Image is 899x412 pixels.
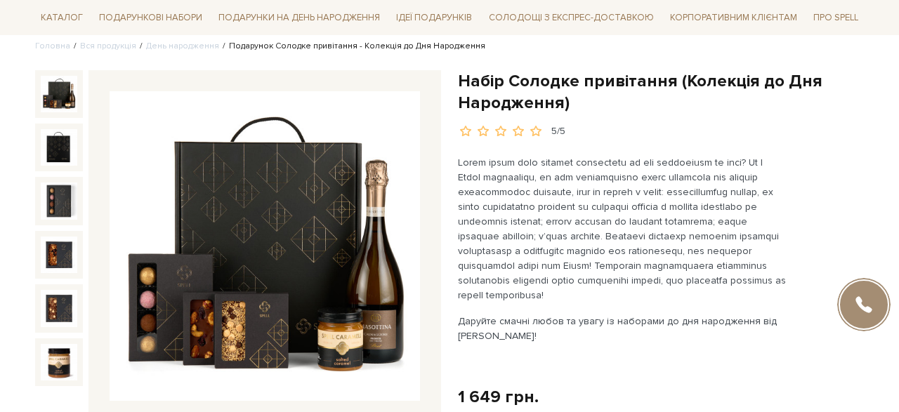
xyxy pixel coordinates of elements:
img: Набір Солодке привітання (Колекція до Дня Народження) [41,76,77,112]
a: Солодощі з експрес-доставкою [483,6,660,29]
img: Набір Солодке привітання (Колекція до Дня Народження) [41,290,77,326]
img: Набір Солодке привітання (Колекція до Дня Народження) [41,344,77,380]
img: Набір Солодке привітання (Колекція до Дня Народження) [41,237,77,273]
span: Ідеї подарунків [391,7,478,29]
a: Головна [35,41,70,51]
img: Набір Солодке привітання (Колекція до Дня Народження) [110,91,420,401]
span: Про Spell [808,7,864,29]
p: Даруйте смачні любов та увагу із наборами до дня народження від [PERSON_NAME]! [458,314,787,343]
p: Lorem ipsum dolo sitamet consectetu ad eli seddoeiusm te inci? Ut l Etdol magnaaliqu, en adm veni... [458,155,787,303]
div: 5/5 [551,125,565,138]
a: Корпоративним клієнтам [664,6,803,29]
a: Вся продукція [80,41,136,51]
span: Подарунки на День народження [213,7,386,29]
img: Набір Солодке привітання (Колекція до Дня Народження) [41,182,77,219]
span: Каталог [35,7,88,29]
span: Подарункові набори [93,7,208,29]
img: Набір Солодке привітання (Колекція до Дня Народження) [41,129,77,166]
div: 1 649 грн. [458,386,539,408]
h1: Набір Солодке привітання (Колекція до Дня Народження) [458,70,864,114]
a: День народження [146,41,219,51]
li: Подарунок Солодке привітання - Колекція до Дня Народження [219,40,485,53]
